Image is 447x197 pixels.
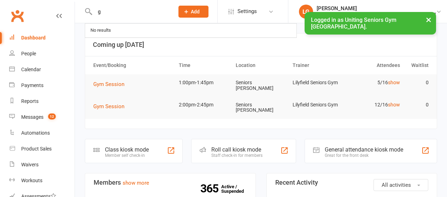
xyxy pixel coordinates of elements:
[422,12,435,27] button: ×
[93,7,169,17] input: Search...
[9,157,75,173] a: Waivers
[176,56,233,74] th: Time
[21,114,43,120] div: Messages
[105,146,149,153] div: Class kiosk mode
[105,153,149,158] div: Member self check-in
[211,153,263,158] div: Staff check-in for members
[200,183,221,194] strong: 365
[233,56,289,74] th: Location
[93,80,129,88] button: Gym Session
[48,113,56,119] span: 12
[346,56,403,74] th: Attendees
[233,74,289,97] td: Seniors [PERSON_NAME]
[21,98,39,104] div: Reports
[299,5,313,19] div: LG
[123,180,149,186] a: show more
[8,7,26,25] a: Clubworx
[21,130,50,136] div: Automations
[382,182,411,188] span: All activities
[403,74,432,91] td: 0
[176,97,233,113] td: 2:00pm-2:45pm
[21,67,41,72] div: Calendar
[403,56,432,74] th: Waitlist
[176,74,233,91] td: 1:00pm-1:45pm
[289,97,346,113] td: Lilyfield Seniors Gym
[237,4,257,19] span: Settings
[233,97,289,119] td: Seniors [PERSON_NAME]
[93,41,429,48] h3: Coming up [DATE]
[21,35,46,41] div: Dashboard
[9,93,75,109] a: Reports
[325,153,403,158] div: Great for the front desk
[178,6,208,18] button: Add
[21,162,39,167] div: Waivers
[21,51,36,56] div: People
[403,97,432,113] td: 0
[21,178,42,183] div: Workouts
[311,17,396,30] span: Logged in as Uniting Seniors Gym [GEOGRAPHIC_DATA].
[325,146,403,153] div: General attendance kiosk mode
[9,46,75,62] a: People
[90,56,176,74] th: Event/Booking
[21,146,52,152] div: Product Sales
[346,97,403,113] td: 12/16
[317,5,436,12] div: [PERSON_NAME]
[289,56,346,74] th: Trainer
[93,102,129,111] button: Gym Session
[9,78,75,93] a: Payments
[9,173,75,189] a: Workouts
[93,81,124,87] span: Gym Session
[9,125,75,141] a: Automations
[9,62,75,78] a: Calendar
[94,179,247,186] h3: Members
[388,80,400,85] a: show
[9,141,75,157] a: Product Sales
[211,146,263,153] div: Roll call kiosk mode
[317,12,436,18] div: Uniting Seniors [PERSON_NAME][GEOGRAPHIC_DATA]
[275,179,429,186] h3: Recent Activity
[9,30,75,46] a: Dashboard
[374,179,428,191] button: All activities
[93,103,124,110] span: Gym Session
[21,82,43,88] div: Payments
[289,74,346,91] td: Lilyfield Seniors Gym
[388,102,400,107] a: show
[9,109,75,125] a: Messages 12
[346,74,403,91] td: 5/16
[191,9,200,14] span: Add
